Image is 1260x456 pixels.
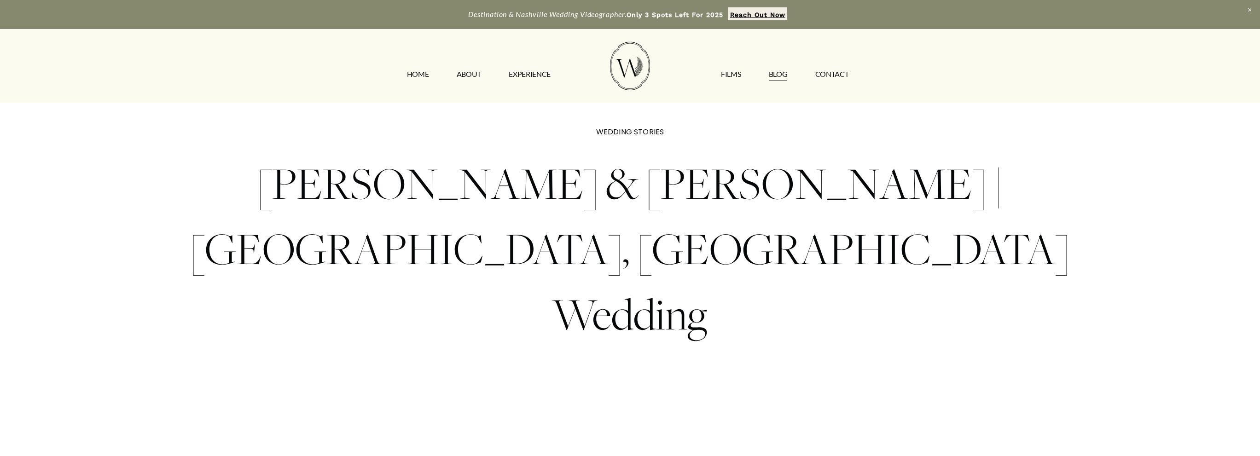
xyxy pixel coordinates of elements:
a: ABOUT [457,67,481,82]
a: EXPERIENCE [509,67,551,82]
a: CONTACT [815,67,849,82]
a: WEDDING STORIES [596,127,664,137]
img: Wild Fern Weddings [610,42,650,90]
a: Reach Out Now [728,7,787,20]
a: FILMS [721,67,741,82]
h1: [PERSON_NAME] & [PERSON_NAME] | [GEOGRAPHIC_DATA], [GEOGRAPHIC_DATA] Wedding [176,150,1084,346]
a: Blog [769,67,788,82]
a: HOME [407,67,429,82]
strong: Reach Out Now [730,11,785,18]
